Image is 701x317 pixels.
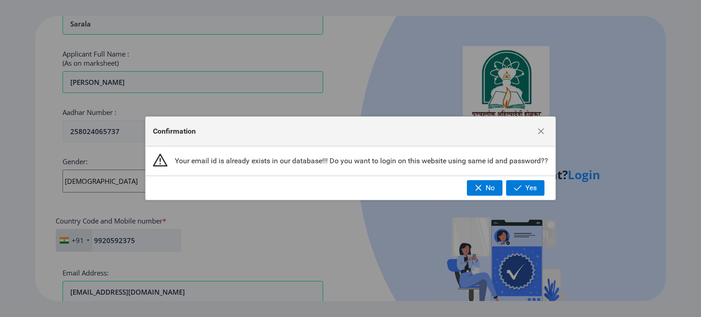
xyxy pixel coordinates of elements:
button: No [467,180,502,196]
button: Yes [506,180,544,196]
span: Your email id is already exists in our database!!! Do you want to login on this website using sam... [175,156,548,166]
span: Yes [525,184,537,192]
span: Confirmation [153,127,196,136]
span: No [486,184,495,192]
